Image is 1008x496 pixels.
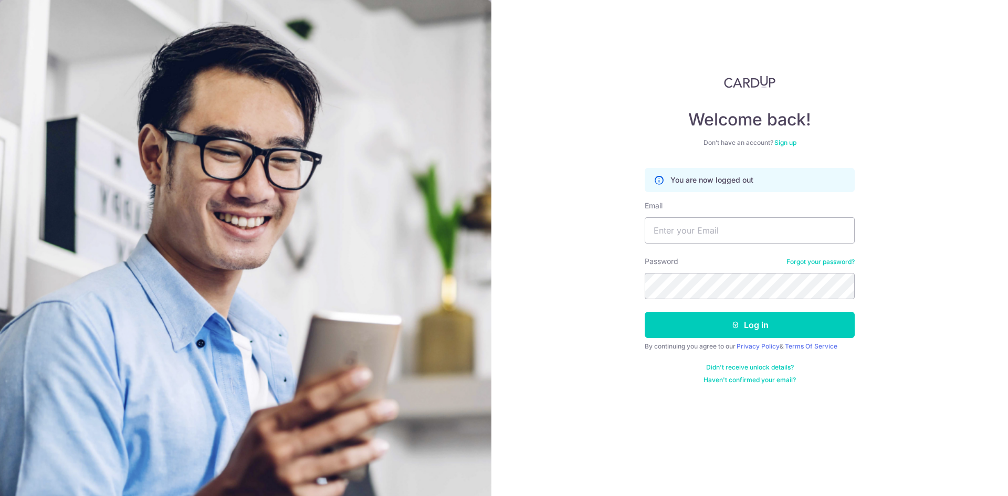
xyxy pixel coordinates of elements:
label: Password [645,256,678,267]
label: Email [645,200,663,211]
a: Privacy Policy [737,342,780,350]
a: Didn't receive unlock details? [706,363,794,372]
div: Don’t have an account? [645,139,855,147]
a: Sign up [774,139,796,146]
img: CardUp Logo [724,76,775,88]
p: You are now logged out [670,175,753,185]
a: Forgot your password? [786,258,855,266]
div: By continuing you agree to our & [645,342,855,351]
input: Enter your Email [645,217,855,244]
a: Terms Of Service [785,342,837,350]
a: Haven't confirmed your email? [703,376,796,384]
button: Log in [645,312,855,338]
h4: Welcome back! [645,109,855,130]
